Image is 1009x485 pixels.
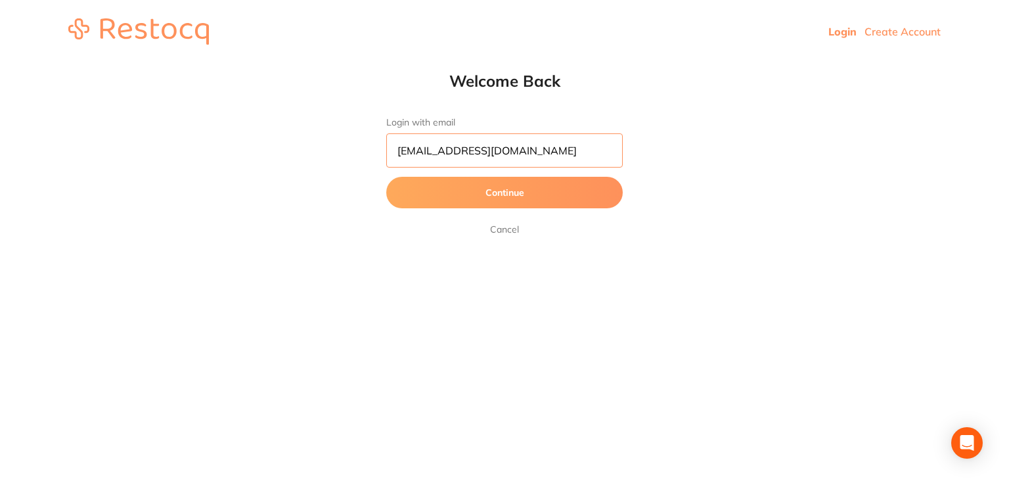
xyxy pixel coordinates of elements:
[951,427,983,459] div: Open Intercom Messenger
[487,221,522,237] a: Cancel
[828,25,857,38] a: Login
[864,25,941,38] a: Create Account
[68,18,209,45] img: restocq_logo.svg
[360,71,649,91] h1: Welcome Back
[386,117,623,128] label: Login with email
[386,177,623,208] button: Continue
